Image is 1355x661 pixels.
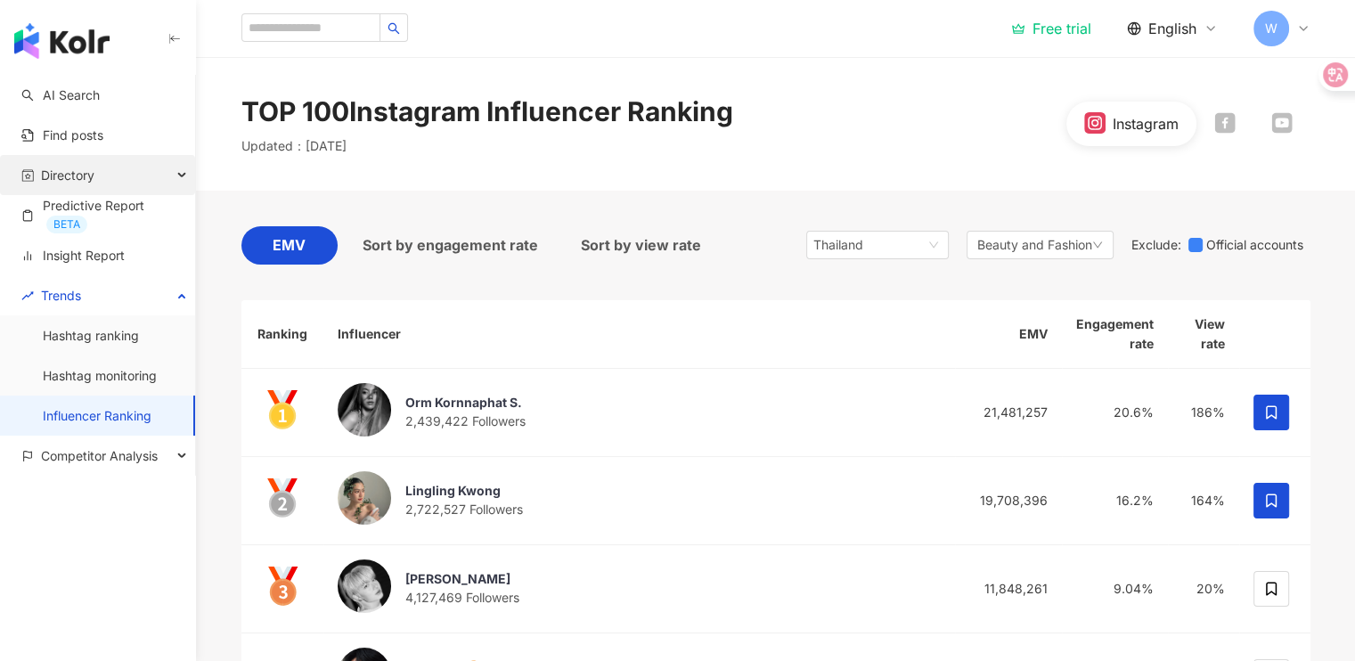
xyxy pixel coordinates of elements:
[21,86,100,104] a: searchAI Search
[969,491,1048,510] div: 19,708,396
[977,235,1092,255] span: Beauty and Fashion
[969,579,1048,599] div: 11,848,261
[1062,300,1168,369] th: Engagement rate
[969,403,1048,422] div: 21,481,257
[21,197,181,233] a: Predictive ReportBETA
[21,247,125,265] a: Insight Report
[1011,20,1091,37] a: Free trial
[405,570,519,588] div: [PERSON_NAME]
[1148,19,1196,38] span: English
[338,559,391,613] img: KOL Avatar
[405,482,523,500] div: Lingling Kwong
[363,234,538,257] span: Sort by engagement rate
[581,234,701,257] span: Sort by view rate
[41,436,158,476] span: Competitor Analysis
[41,275,81,315] span: Trends
[338,559,941,618] a: KOL Avatar[PERSON_NAME]4,127,469 Followers
[1182,403,1225,422] div: 186%
[21,290,34,302] span: rise
[1265,19,1277,38] span: W
[43,367,157,385] a: Hashtag monitoring
[241,137,347,155] p: Updated ： [DATE]
[1131,238,1181,252] span: Exclude :
[43,407,151,425] a: Influencer Ranking
[338,471,391,525] img: KOL Avatar
[241,93,733,130] div: TOP 100 Instagram Influencer Ranking
[405,394,526,412] div: Orm Kornnaphat S.
[813,232,871,258] div: Thailand
[1076,579,1154,599] div: 9.04%
[21,126,103,144] a: Find posts
[388,22,400,35] span: search
[1203,235,1310,255] span: Official accounts
[338,383,941,442] a: KOL AvatarOrm Kornnaphat S.2,439,422 Followers
[1076,403,1154,422] div: 20.6%
[955,300,1062,369] th: EMV
[1182,491,1225,510] div: 164%
[273,234,306,257] span: EMV
[14,23,110,59] img: logo
[405,590,519,605] span: 4,127,469 Followers
[338,383,391,437] img: KOL Avatar
[1076,491,1154,510] div: 16.2%
[1182,579,1225,599] div: 20%
[405,413,526,428] span: 2,439,422 Followers
[43,327,139,345] a: Hashtag ranking
[1092,240,1103,250] span: down
[1113,114,1179,134] div: Instagram
[41,155,94,195] span: Directory
[405,502,523,517] span: 2,722,527 Followers
[338,471,941,530] a: KOL AvatarLingling Kwong2,722,527 Followers
[241,300,323,369] th: Ranking
[323,300,955,369] th: Influencer
[1168,300,1239,369] th: View rate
